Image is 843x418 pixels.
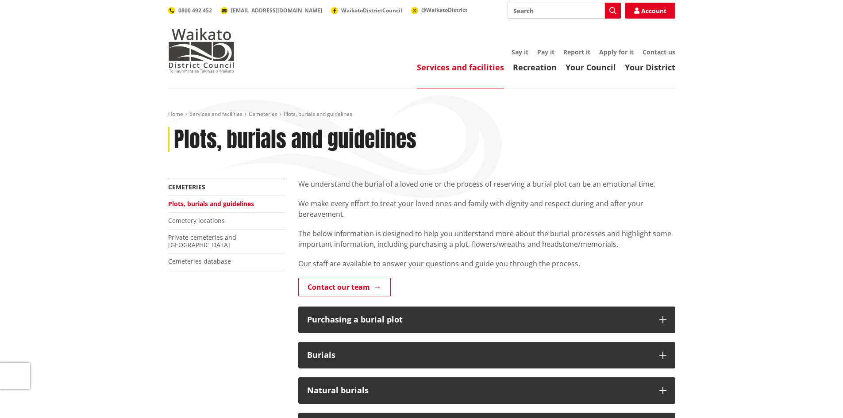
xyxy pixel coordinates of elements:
[421,6,467,14] span: @WaikatoDistrict
[566,62,616,73] a: Your Council
[513,62,557,73] a: Recreation
[643,48,675,56] a: Contact us
[168,257,231,265] a: Cemeteries database
[168,111,675,118] nav: breadcrumb
[307,386,651,395] div: Natural burials
[331,7,402,14] a: WaikatoDistrictCouncil
[298,377,675,404] button: Natural burials
[298,278,391,296] a: Contact our team
[178,7,212,14] span: 0800 492 452
[307,315,651,324] div: Purchasing a burial plot
[168,28,235,73] img: Waikato District Council - Te Kaunihera aa Takiwaa o Waikato
[599,48,634,56] a: Apply for it
[174,127,416,153] h1: Plots, burials and guidelines
[298,228,675,249] p: The below information is designed to help you understand more about the burial processes and high...
[249,110,277,118] a: Cemeteries
[537,48,554,56] a: Pay it
[168,199,254,208] a: Plots, burials and guidelines
[221,7,322,14] a: [EMAIL_ADDRESS][DOMAIN_NAME]
[417,62,504,73] a: Services and facilities
[168,233,236,249] a: Private cemeteries and [GEOGRAPHIC_DATA]
[512,48,528,56] a: Say it
[625,3,675,19] a: Account
[231,7,322,14] span: [EMAIL_ADDRESS][DOMAIN_NAME]
[298,258,675,269] p: Our staff are available to answer your questions and guide you through the process.
[168,216,225,225] a: Cemetery locations
[411,6,467,14] a: @WaikatoDistrict
[189,110,243,118] a: Services and facilities
[298,179,675,189] p: We understand the burial of a loved one or the process of reserving a burial plot can be an emoti...
[625,62,675,73] a: Your District
[563,48,590,56] a: Report it
[298,342,675,368] button: Burials
[341,7,402,14] span: WaikatoDistrictCouncil
[298,307,675,333] button: Purchasing a burial plot
[284,110,352,118] span: Plots, burials and guidelines
[298,198,675,219] p: We make every effort to treat your loved ones and family with dignity and respect during and afte...
[168,7,212,14] a: 0800 492 452
[508,3,621,19] input: Search input
[307,351,651,360] div: Burials
[168,183,205,191] a: Cemeteries
[168,110,183,118] a: Home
